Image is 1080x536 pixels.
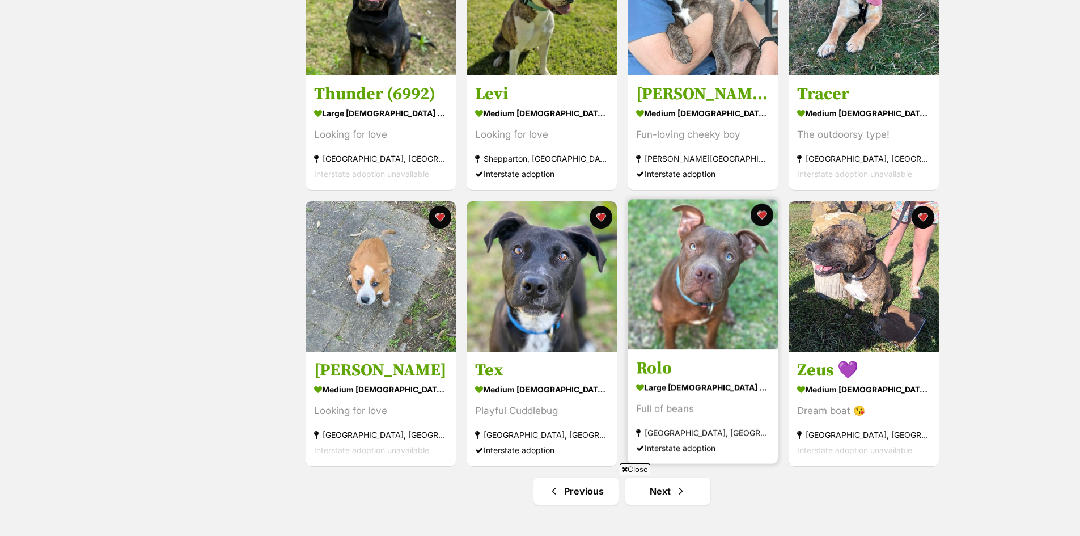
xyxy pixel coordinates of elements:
[628,75,778,191] a: [PERSON_NAME] - [DEMOGRAPHIC_DATA] Cattle Dog X Staffy medium [DEMOGRAPHIC_DATA] Dog Fun-loving c...
[751,204,773,226] button: favourite
[314,360,447,381] h3: [PERSON_NAME]
[797,105,930,122] div: medium [DEMOGRAPHIC_DATA] Dog
[797,170,912,179] span: Interstate adoption unavailable
[789,351,939,466] a: Zeus 💜 medium [DEMOGRAPHIC_DATA] Dog Dream boat 😘 [GEOGRAPHIC_DATA], [GEOGRAPHIC_DATA] Interstate...
[475,360,608,381] h3: Tex
[475,151,608,167] div: Shepparton, [GEOGRAPHIC_DATA]
[475,84,608,105] h3: Levi
[797,128,930,143] div: The outdoorsy type!
[475,167,608,182] div: Interstate adoption
[636,379,769,395] div: large [DEMOGRAPHIC_DATA] Dog
[636,401,769,416] div: Full of beans
[636,84,769,105] h3: [PERSON_NAME] - [DEMOGRAPHIC_DATA] Cattle Dog X Staffy
[475,128,608,143] div: Looking for love
[314,128,447,143] div: Looking for love
[314,403,447,419] div: Looking for love
[265,479,815,530] iframe: Advertisement
[314,105,447,122] div: large [DEMOGRAPHIC_DATA] Dog
[475,403,608,419] div: Playful Cuddlebug
[475,442,608,458] div: Interstate adoption
[636,105,769,122] div: medium [DEMOGRAPHIC_DATA] Dog
[306,201,456,352] img: Ruddy
[797,84,930,105] h3: Tracer
[620,463,650,475] span: Close
[475,427,608,442] div: [GEOGRAPHIC_DATA], [GEOGRAPHIC_DATA]
[467,75,617,191] a: Levi medium [DEMOGRAPHIC_DATA] Dog Looking for love Shepparton, [GEOGRAPHIC_DATA] Interstate adop...
[306,351,456,466] a: [PERSON_NAME] medium [DEMOGRAPHIC_DATA] Dog Looking for love [GEOGRAPHIC_DATA], [GEOGRAPHIC_DATA]...
[789,75,939,191] a: Tracer medium [DEMOGRAPHIC_DATA] Dog The outdoorsy type! [GEOGRAPHIC_DATA], [GEOGRAPHIC_DATA] Int...
[429,206,451,229] button: favourite
[636,151,769,167] div: [PERSON_NAME][GEOGRAPHIC_DATA], [GEOGRAPHIC_DATA]
[314,151,447,167] div: [GEOGRAPHIC_DATA], [GEOGRAPHIC_DATA]
[314,427,447,442] div: [GEOGRAPHIC_DATA], [GEOGRAPHIC_DATA]
[636,167,769,182] div: Interstate adoption
[314,84,447,105] h3: Thunder (6992)
[475,381,608,398] div: medium [DEMOGRAPHIC_DATA] Dog
[314,381,447,398] div: medium [DEMOGRAPHIC_DATA] Dog
[797,445,912,455] span: Interstate adoption unavailable
[314,170,429,179] span: Interstate adoption unavailable
[636,128,769,143] div: Fun-loving cheeky boy
[797,360,930,381] h3: Zeus 💜
[797,403,930,419] div: Dream boat 😘
[912,206,934,229] button: favourite
[797,151,930,167] div: [GEOGRAPHIC_DATA], [GEOGRAPHIC_DATA]
[628,349,778,464] a: Rolo large [DEMOGRAPHIC_DATA] Dog Full of beans [GEOGRAPHIC_DATA], [GEOGRAPHIC_DATA] Interstate a...
[636,440,769,455] div: Interstate adoption
[314,445,429,455] span: Interstate adoption unavailable
[636,357,769,379] h3: Rolo
[590,206,612,229] button: favourite
[789,201,939,352] img: Zeus 💜
[467,351,617,466] a: Tex medium [DEMOGRAPHIC_DATA] Dog Playful Cuddlebug [GEOGRAPHIC_DATA], [GEOGRAPHIC_DATA] Intersta...
[475,105,608,122] div: medium [DEMOGRAPHIC_DATA] Dog
[797,427,930,442] div: [GEOGRAPHIC_DATA], [GEOGRAPHIC_DATA]
[306,75,456,191] a: Thunder (6992) large [DEMOGRAPHIC_DATA] Dog Looking for love [GEOGRAPHIC_DATA], [GEOGRAPHIC_DATA]...
[636,425,769,440] div: [GEOGRAPHIC_DATA], [GEOGRAPHIC_DATA]
[797,381,930,398] div: medium [DEMOGRAPHIC_DATA] Dog
[467,201,617,352] img: Tex
[628,199,778,349] img: Rolo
